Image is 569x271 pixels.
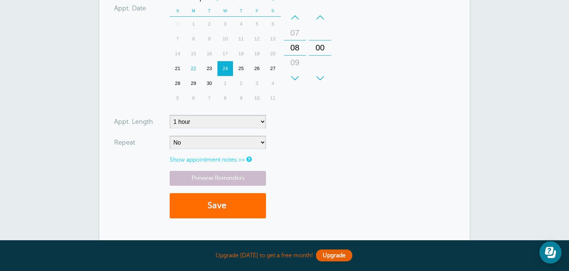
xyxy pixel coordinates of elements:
div: Saturday, September 13 [265,32,281,46]
div: 1 [217,76,233,91]
div: 07 [286,26,304,40]
div: Tuesday, September 23 [202,61,217,76]
div: 5 [249,17,265,32]
div: Wednesday, September 10 [217,32,233,46]
div: Friday, September 5 [249,17,265,32]
div: 4 [265,76,281,91]
div: Thursday, September 4 [233,17,249,32]
div: 08 [286,40,304,55]
iframe: Resource center [539,241,562,264]
div: 6 [265,17,281,32]
div: Monday, October 6 [186,91,202,106]
th: T [233,5,249,17]
div: Monday, September 8 [186,32,202,46]
div: Hours [284,10,306,86]
div: Thursday, October 2 [233,76,249,91]
div: 13 [265,32,281,46]
div: Wednesday, September 17 [217,46,233,61]
label: Appt. Date [114,5,146,11]
div: Friday, September 12 [249,32,265,46]
div: 3 [249,76,265,91]
th: S [265,5,281,17]
div: Sunday, September 21 [170,61,186,76]
div: Friday, September 19 [249,46,265,61]
div: Sunday, September 7 [170,32,186,46]
div: Friday, October 3 [249,76,265,91]
div: 28 [170,76,186,91]
th: S [170,5,186,17]
a: Preview Reminders [170,171,266,185]
div: Minutes [309,10,331,86]
div: 18 [233,46,249,61]
th: T [202,5,217,17]
div: 22 [186,61,202,76]
div: 2 [202,17,217,32]
div: Sunday, September 28 [170,76,186,91]
div: 2 [233,76,249,91]
label: Repeat [114,139,135,146]
div: Sunday, October 5 [170,91,186,106]
div: Upgrade [DATE] to get a free month! [99,248,470,264]
div: Friday, September 26 [249,61,265,76]
div: 11 [265,91,281,106]
div: 21 [170,61,186,76]
div: 8 [186,32,202,46]
div: Tuesday, September 16 [202,46,217,61]
div: 19 [249,46,265,61]
div: 1 [186,17,202,32]
div: Saturday, September 20 [265,46,281,61]
div: 9 [233,91,249,106]
a: Notes are for internal use only, and are not visible to your clients. [246,157,251,162]
div: 14 [170,46,186,61]
div: 3 [217,17,233,32]
div: 5 [170,91,186,106]
div: Saturday, September 27 [265,61,281,76]
div: Sunday, August 31 [170,17,186,32]
div: 12 [249,32,265,46]
div: 30 [202,76,217,91]
div: Thursday, October 9 [233,91,249,106]
label: Appt. Length [114,118,153,125]
div: 29 [186,76,202,91]
a: Upgrade [316,249,352,261]
div: Tuesday, October 7 [202,91,217,106]
th: F [249,5,265,17]
div: 15 [186,46,202,61]
div: 27 [265,61,281,76]
div: 26 [249,61,265,76]
div: Saturday, October 11 [265,91,281,106]
div: Thursday, September 25 [233,61,249,76]
div: Wednesday, October 1 [217,76,233,91]
div: 23 [202,61,217,76]
th: M [186,5,202,17]
div: Wednesday, September 3 [217,17,233,32]
div: 4 [233,17,249,32]
button: Save [170,193,266,219]
div: Tuesday, September 9 [202,32,217,46]
div: 20 [265,46,281,61]
div: Tuesday, September 2 [202,17,217,32]
div: 10 [286,70,304,85]
div: Monday, September 1 [186,17,202,32]
div: 7 [170,32,186,46]
div: Saturday, September 6 [265,17,281,32]
div: 8 [217,91,233,106]
div: 11 [233,32,249,46]
th: W [217,5,233,17]
a: Show appointment notes >> [170,156,245,163]
div: Thursday, September 11 [233,32,249,46]
div: Wednesday, October 8 [217,91,233,106]
div: 16 [202,46,217,61]
div: Wednesday, September 24 [217,61,233,76]
div: 09 [286,55,304,70]
div: Today, Monday, September 22 [186,61,202,76]
div: 10 [217,32,233,46]
div: 6 [186,91,202,106]
div: 7 [202,91,217,106]
div: 9 [202,32,217,46]
div: 25 [233,61,249,76]
div: Friday, October 10 [249,91,265,106]
div: Monday, September 15 [186,46,202,61]
div: 31 [170,17,186,32]
div: 17 [217,46,233,61]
